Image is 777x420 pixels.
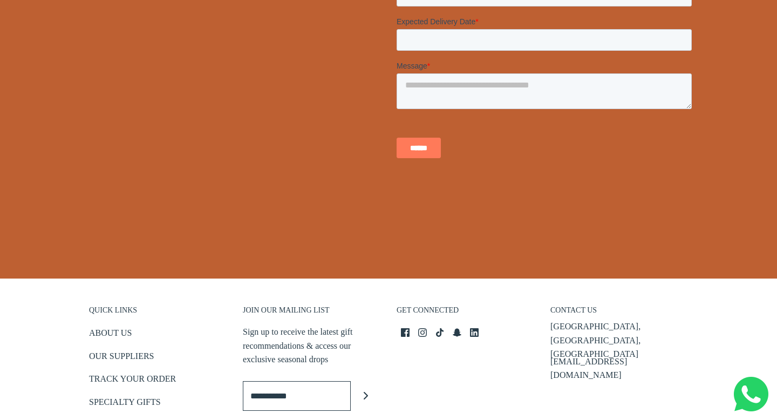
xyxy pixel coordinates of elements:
[550,355,688,382] p: [EMAIL_ADDRESS][DOMAIN_NAME]
[351,381,380,411] button: Join
[243,325,380,367] p: Sign up to receive the latest gift recommendations & access our exclusive seasonal drops
[734,377,768,411] img: Whatsapp
[550,320,688,361] p: [GEOGRAPHIC_DATA], [GEOGRAPHIC_DATA], [GEOGRAPHIC_DATA]
[89,395,161,413] a: SPECIALTY GIFTS
[243,306,380,321] h3: JOIN OUR MAILING LIST
[397,306,534,321] h3: GET CONNECTED
[550,306,688,321] h3: CONTACT US
[89,349,154,367] a: OUR SUPPLIERS
[243,381,351,411] input: Enter email
[89,372,176,390] a: TRACK YOUR ORDER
